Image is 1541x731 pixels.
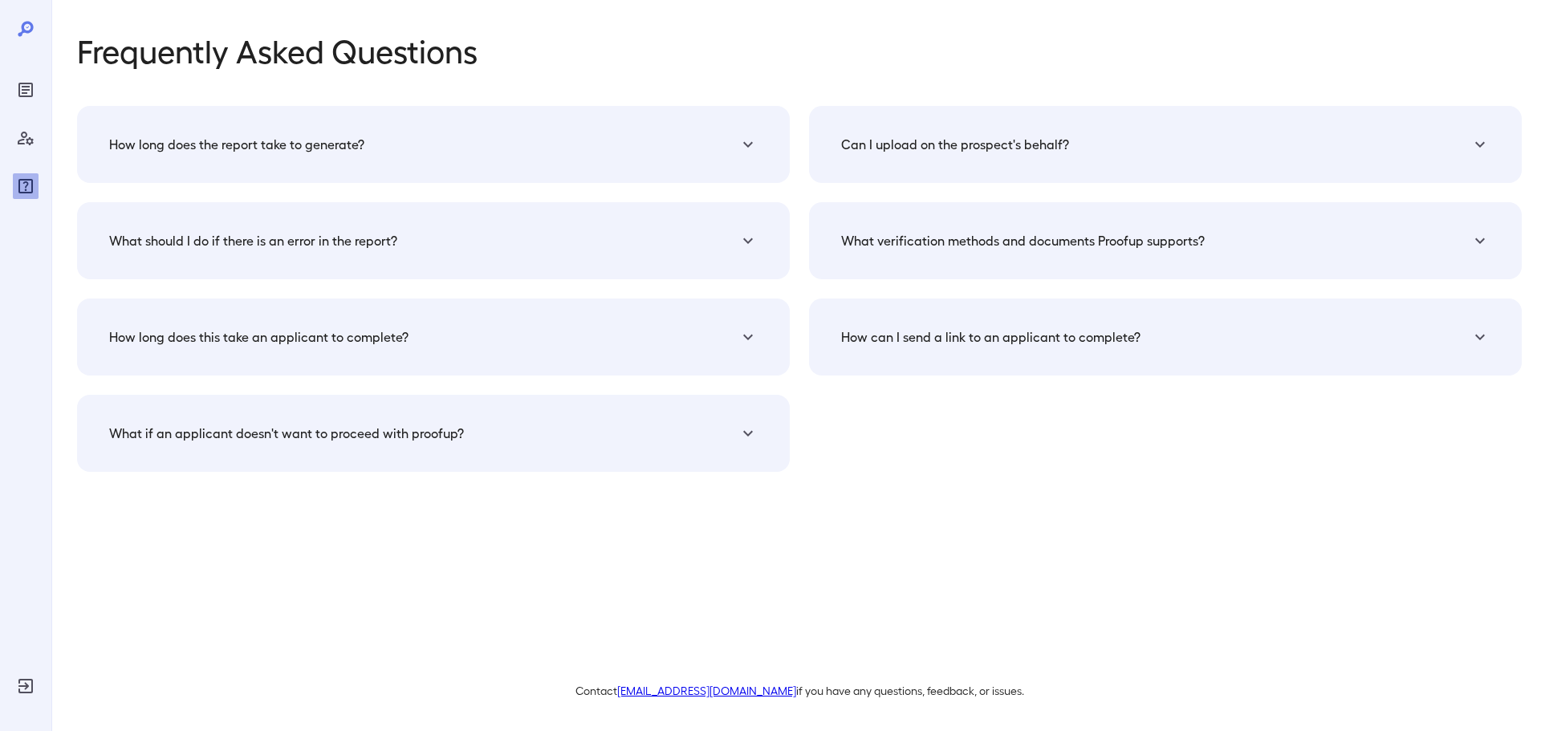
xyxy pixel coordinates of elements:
div: How long does this take an applicant to complete? [96,318,770,356]
h5: Can I upload on the prospect's behalf? [841,135,1069,154]
div: Reports [13,77,39,103]
div: FAQ [13,173,39,199]
div: Can I upload on the prospect's behalf? [828,125,1502,164]
div: Log Out [13,673,39,699]
h5: How long does this take an applicant to complete? [109,327,409,347]
h5: What if an applicant doesn't want to proceed with proofup? [109,424,464,443]
div: What verification methods and documents Proofup supports? [828,221,1502,260]
a: [EMAIL_ADDRESS][DOMAIN_NAME] [617,684,796,697]
div: What should I do if there is an error in the report? [96,221,770,260]
h5: What should I do if there is an error in the report? [109,231,397,250]
h5: How long does the report take to generate? [109,135,364,154]
div: How can I send a link to an applicant to complete? [828,318,1502,356]
h5: How can I send a link to an applicant to complete? [841,327,1141,347]
div: Manage Users [13,125,39,151]
div: What if an applicant doesn't want to proceed with proofup? [96,414,770,453]
p: Contact if you have any questions, feedback, or issues. [77,683,1522,699]
p: Frequently Asked Questions [77,32,1522,67]
h5: What verification methods and documents Proofup supports? [841,231,1205,250]
div: How long does the report take to generate? [96,125,770,164]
